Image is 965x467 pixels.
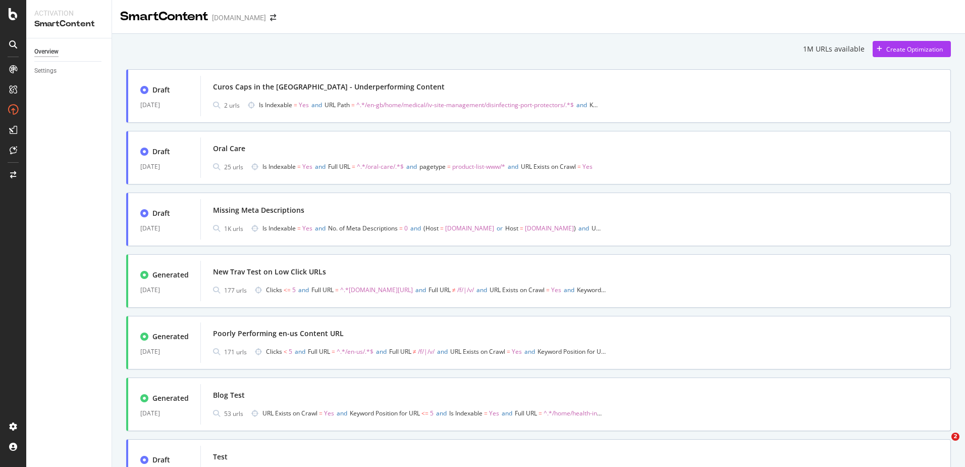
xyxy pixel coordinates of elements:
[152,393,189,403] div: Generated
[224,286,247,295] div: 177 urls
[449,409,482,417] span: Is Indexable
[356,101,574,109] span: ^.*/en-gb/home/medical/iv-site-management/disinfecting-port-protectors/.*$
[886,45,943,54] div: Create Optimization
[436,409,447,417] span: and
[259,101,292,109] span: Is Indexable
[152,85,170,95] div: Draft
[328,224,398,232] span: No. of Meta Descriptions
[328,162,350,171] span: Full URL
[34,46,59,57] div: Overview
[505,224,518,232] span: Host
[319,409,323,417] span: =
[332,347,335,356] span: =
[152,455,170,465] div: Draft
[489,409,499,417] span: Yes
[335,286,339,294] span: =
[337,409,347,417] span: and
[262,224,296,232] span: Is Indexable
[352,162,355,171] span: =
[399,224,403,232] span: =
[297,224,301,232] span: =
[152,208,170,218] div: Draft
[415,286,426,294] span: and
[213,452,228,462] div: Test
[284,286,291,294] span: <=
[425,224,439,232] span: Host
[140,161,188,173] div: [DATE]
[213,267,326,277] div: New Trav Test on Low Click URLs
[308,347,330,356] span: Full URL
[592,224,647,232] span: URL Exists on Crawl
[538,347,608,356] span: Keyword Position for URL
[508,162,518,171] span: and
[224,163,243,171] div: 25 urls
[224,101,240,110] div: 2 urls
[520,224,523,232] span: =
[213,390,245,400] div: Blog Test
[224,348,247,356] div: 171 urls
[284,347,287,356] span: <
[450,347,505,356] span: URL Exists on Crawl
[525,224,574,232] span: [DOMAIN_NAME]
[452,162,505,171] span: product-list-www/*
[564,286,574,294] span: and
[337,347,373,356] span: ^.*/en-us/.*$
[311,101,322,109] span: and
[507,347,510,356] span: =
[224,224,243,233] div: 1K urls
[213,205,304,215] div: Missing Meta Descriptions
[546,286,550,294] span: =
[140,99,188,111] div: [DATE]
[140,346,188,358] div: [DATE]
[376,347,387,356] span: and
[213,82,445,92] div: Curos Caps in the [GEOGRAPHIC_DATA] - Underperforming Content
[582,162,593,171] span: Yes
[140,222,188,235] div: [DATE]
[315,224,326,232] span: and
[447,162,451,171] span: =
[34,46,104,57] a: Overview
[410,224,421,232] span: and
[404,224,408,232] span: 0
[350,409,420,417] span: Keyword Position for URL
[298,286,309,294] span: and
[389,347,411,356] span: Full URL
[419,162,446,171] span: pagetype
[340,286,413,294] span: ^.*[DOMAIN_NAME][URL]
[224,409,243,418] div: 53 urls
[213,329,344,339] div: Poorly Performing en-us Content URL
[152,332,189,342] div: Generated
[437,347,448,356] span: and
[302,162,312,171] span: Yes
[324,409,334,417] span: Yes
[539,409,542,417] span: =
[212,13,266,23] div: [DOMAIN_NAME]
[295,347,305,356] span: and
[140,284,188,296] div: [DATE]
[490,286,545,294] span: URL Exists on Crawl
[578,224,589,232] span: and
[270,14,276,21] div: arrow-right-arrow-left
[152,270,189,280] div: Generated
[292,286,296,294] span: 5
[357,162,404,171] span: ^.*/oral-care/.*$
[502,409,512,417] span: and
[311,286,334,294] span: Full URL
[266,347,282,356] span: Clicks
[951,433,959,441] span: 2
[297,162,301,171] span: =
[430,409,434,417] span: 5
[452,286,456,294] span: ≠
[120,8,208,25] div: SmartContent
[521,162,576,171] span: URL Exists on Crawl
[413,347,416,356] span: ≠
[140,407,188,419] div: [DATE]
[34,18,103,30] div: SmartContent
[544,409,742,417] span: ^.*/home/health-information-technology/resources-education/blog/.*$
[351,101,355,109] span: =
[931,433,955,457] iframe: Intercom live chat
[515,409,537,417] span: Full URL
[497,224,503,232] span: or
[873,41,951,57] button: Create Optimization
[34,8,103,18] div: Activation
